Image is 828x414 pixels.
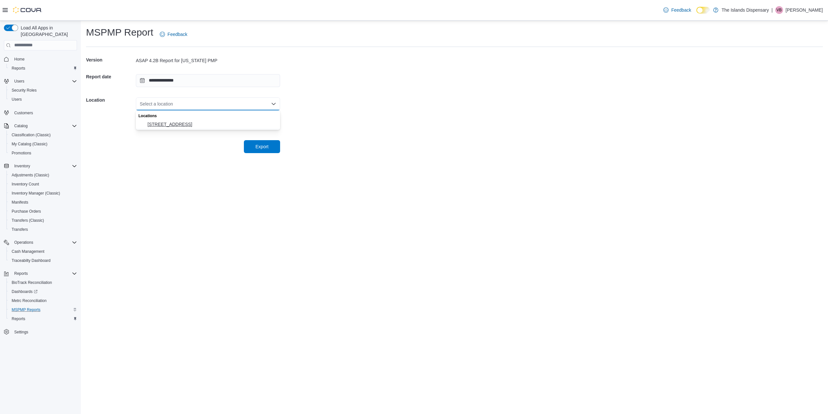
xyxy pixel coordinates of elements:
button: Inventory [12,162,33,170]
span: Security Roles [9,86,77,94]
p: | [771,6,773,14]
a: Inventory Count [9,180,42,188]
a: Dashboards [6,287,80,296]
span: Operations [12,239,77,246]
nav: Complex example [4,52,77,353]
button: Catalog [1,121,80,130]
button: Inventory [1,162,80,171]
button: Transfers [6,225,80,234]
button: Adjustments (Classic) [6,171,80,180]
h1: MSPMP Report [86,26,153,39]
span: Inventory Count [12,182,39,187]
span: Home [12,55,77,63]
a: Manifests [9,198,31,206]
span: Promotions [9,149,77,157]
a: Security Roles [9,86,39,94]
span: Reports [9,315,77,323]
button: Operations [12,239,36,246]
button: My Catalog (Classic) [6,140,80,149]
span: Purchase Orders [12,209,41,214]
span: Users [12,97,22,102]
a: Reports [9,64,28,72]
a: Home [12,55,27,63]
span: Load All Apps in [GEOGRAPHIC_DATA] [18,25,77,38]
button: Catalog [12,122,30,130]
img: Cova [13,7,42,13]
div: ASAP 4.2B Report for [US_STATE] PMP [136,57,280,64]
button: 3920 Bienville Blvd [136,120,280,129]
span: Adjustments (Classic) [12,173,49,178]
a: Purchase Orders [9,207,44,215]
button: Classification (Classic) [6,130,80,140]
a: Transfers [9,226,30,233]
p: The Islands Dispensary [722,6,769,14]
button: Operations [1,238,80,247]
span: Metrc Reconciliation [9,297,77,305]
button: Home [1,54,80,64]
span: Classification (Classic) [9,131,77,139]
span: VB [777,6,782,14]
div: Choose from the following options [136,110,280,129]
span: Transfers [9,226,77,233]
button: Cash Management [6,247,80,256]
span: Feedback [671,7,691,13]
span: Catalog [12,122,77,130]
input: Press the down key to open a popover containing a calendar. [136,74,280,87]
span: Cash Management [9,248,77,255]
span: Reports [12,316,25,321]
a: Transfers (Classic) [9,217,47,224]
span: Adjustments (Classic) [9,171,77,179]
span: Dashboards [12,289,38,294]
span: Transfers (Classic) [9,217,77,224]
div: Locations [136,110,280,120]
button: Settings [1,327,80,337]
span: Home [14,57,25,62]
span: Metrc Reconciliation [12,298,47,303]
button: Metrc Reconciliation [6,296,80,305]
span: Users [9,95,77,103]
button: Traceabilty Dashboard [6,256,80,265]
span: Manifests [9,198,77,206]
span: Cash Management [12,249,44,254]
button: Users [12,77,27,85]
span: BioTrack Reconciliation [12,280,52,285]
button: Reports [6,314,80,323]
a: BioTrack Reconciliation [9,279,55,286]
span: My Catalog (Classic) [9,140,77,148]
p: [PERSON_NAME] [786,6,823,14]
a: Reports [9,315,28,323]
span: Settings [14,330,28,335]
span: Inventory Manager (Classic) [12,191,60,196]
button: Users [1,77,80,86]
a: Promotions [9,149,34,157]
span: Inventory Manager (Classic) [9,189,77,197]
button: Reports [6,64,80,73]
span: Users [14,79,24,84]
span: Transfers (Classic) [12,218,44,223]
span: Transfers [12,227,28,232]
h5: Report date [86,70,135,83]
button: Purchase Orders [6,207,80,216]
span: Manifests [12,200,28,205]
button: Reports [12,270,30,277]
a: Classification (Classic) [9,131,53,139]
a: Metrc Reconciliation [9,297,49,305]
span: Reports [12,66,25,71]
span: Reports [14,271,28,276]
span: Catalog [14,123,27,129]
button: Inventory Count [6,180,80,189]
span: Customers [12,108,77,117]
a: Dashboards [9,288,40,296]
span: Classification (Classic) [12,132,51,138]
span: Promotions [12,151,31,156]
button: BioTrack Reconciliation [6,278,80,287]
span: Customers [14,110,33,116]
span: Users [12,77,77,85]
button: Reports [1,269,80,278]
span: Export [256,143,268,150]
button: Customers [1,108,80,117]
span: Reports [9,64,77,72]
span: Inventory [14,163,30,169]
